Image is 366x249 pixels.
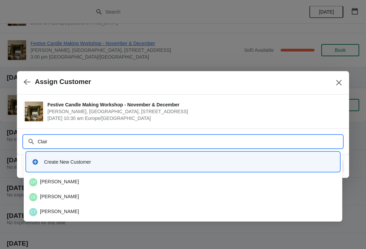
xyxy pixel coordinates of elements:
li: Claire Thomas [24,204,342,219]
text: CT [30,210,36,214]
input: Search customer name or email [37,136,342,148]
button: Close [333,77,345,89]
div: Create New Customer [44,159,334,165]
li: Claire Perry [24,175,342,189]
h2: Assign Customer [35,78,91,86]
text: CE [30,195,36,200]
span: Claire Thomas [29,208,37,216]
span: Claire Elverson [29,193,37,201]
span: Claire Perry [29,178,37,186]
div: [PERSON_NAME] [29,193,337,201]
div: [PERSON_NAME] [29,178,337,186]
li: Claire Elverson [24,189,342,204]
img: Festive Candle Making Workshop - November & December | Laura Fisher, Scrapps Hill Farm, 550 Worti... [25,102,43,121]
span: Festive Candle Making Workshop - November & December [47,101,339,108]
div: [PERSON_NAME] [29,208,337,216]
span: [DATE] 10:30 am Europe/[GEOGRAPHIC_DATA] [47,115,339,122]
text: CP [30,180,36,185]
span: [PERSON_NAME], [GEOGRAPHIC_DATA], [STREET_ADDRESS] [47,108,339,115]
